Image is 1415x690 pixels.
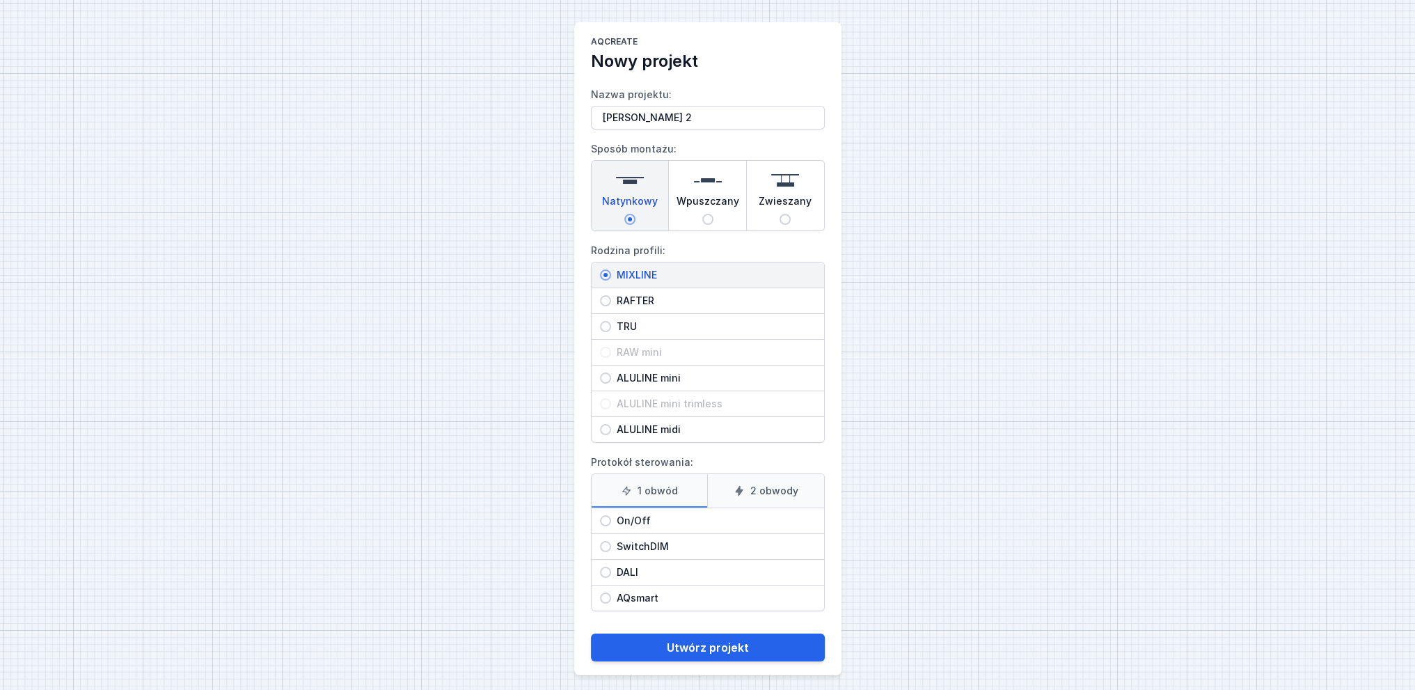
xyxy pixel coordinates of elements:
[600,567,611,578] input: DALI
[624,214,635,225] input: Natynkowy
[591,634,825,661] button: Utwórz projekt
[600,373,611,384] input: ALULINE mini
[591,240,825,443] label: Rodzina profili:
[707,474,824,508] label: 2 obwody
[759,194,812,214] span: Zwieszany
[771,166,799,194] img: suspended.svg
[600,424,611,435] input: ALULINE midi
[702,214,713,225] input: Wpuszczany
[600,321,611,332] input: TRU
[611,320,816,334] span: TRU
[600,541,611,552] input: SwitchDIM
[602,194,658,214] span: Natynkowy
[677,194,739,214] span: Wpuszczany
[591,106,825,130] input: Nazwa projektu:
[694,166,722,194] img: recessed.svg
[616,166,644,194] img: surface.svg
[600,295,611,306] input: RAFTER
[591,84,825,130] label: Nazwa projektu:
[611,423,816,437] span: ALULINE midi
[611,294,816,308] span: RAFTER
[611,540,816,554] span: SwitchDIM
[780,214,791,225] input: Zwieszany
[591,36,825,50] h1: AQcreate
[600,515,611,526] input: On/Off
[591,138,825,231] label: Sposób montażu:
[611,268,816,282] span: MIXLINE
[592,474,708,508] label: 1 obwód
[611,591,816,605] span: AQsmart
[591,50,825,72] h2: Nowy projekt
[591,451,825,611] label: Protokół sterowania:
[611,514,816,528] span: On/Off
[611,565,816,579] span: DALI
[611,371,816,385] span: ALULINE mini
[600,593,611,604] input: AQsmart
[600,269,611,281] input: MIXLINE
